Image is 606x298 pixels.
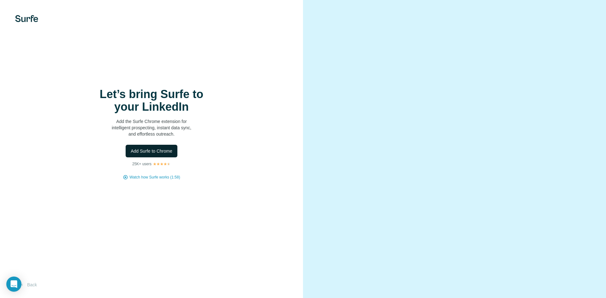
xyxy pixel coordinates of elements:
[88,88,215,113] h1: Let’s bring Surfe to your LinkedIn
[153,162,171,166] img: Rating Stars
[131,148,172,154] span: Add Surfe to Chrome
[88,118,215,137] p: Add the Surfe Chrome extension for intelligent prospecting, instant data sync, and effortless out...
[6,277,21,292] div: Open Intercom Messenger
[132,161,151,167] p: 25K+ users
[15,15,38,22] img: Surfe's logo
[126,145,177,157] button: Add Surfe to Chrome
[15,279,41,290] button: Back
[129,174,180,180] button: Watch how Surfe works (1:58)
